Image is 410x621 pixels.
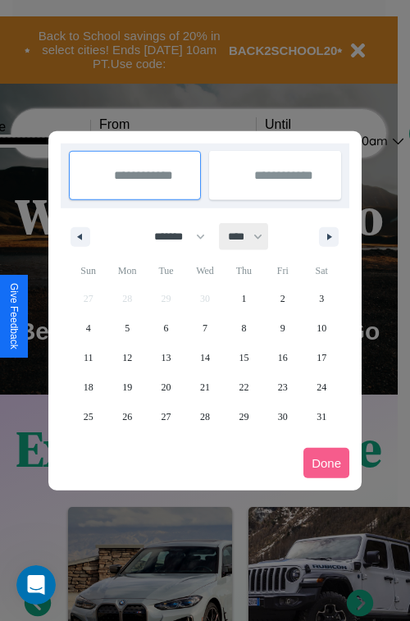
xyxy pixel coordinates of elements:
[278,343,288,372] span: 16
[84,343,93,372] span: 11
[317,343,326,372] span: 17
[125,313,130,343] span: 5
[303,372,341,402] button: 24
[107,402,146,432] button: 26
[200,343,210,372] span: 14
[317,372,326,402] span: 24
[241,313,246,343] span: 8
[84,372,93,402] span: 18
[278,372,288,402] span: 23
[225,258,263,284] span: Thu
[185,313,224,343] button: 7
[225,402,263,432] button: 29
[225,343,263,372] button: 15
[200,372,210,402] span: 21
[280,284,285,313] span: 2
[69,258,107,284] span: Sun
[107,343,146,372] button: 12
[225,313,263,343] button: 8
[263,343,302,372] button: 16
[303,284,341,313] button: 3
[147,258,185,284] span: Tue
[185,402,224,432] button: 28
[122,372,132,402] span: 19
[319,284,324,313] span: 3
[239,372,248,402] span: 22
[303,448,349,478] button: Done
[147,313,185,343] button: 6
[164,313,169,343] span: 6
[263,402,302,432] button: 30
[147,372,185,402] button: 20
[225,372,263,402] button: 22
[69,372,107,402] button: 18
[8,283,20,349] div: Give Feedback
[225,284,263,313] button: 1
[122,343,132,372] span: 12
[317,402,326,432] span: 31
[200,402,210,432] span: 28
[303,258,341,284] span: Sat
[263,313,302,343] button: 9
[107,313,146,343] button: 5
[162,402,171,432] span: 27
[280,313,285,343] span: 9
[239,402,248,432] span: 29
[16,565,56,605] iframe: Intercom live chat
[303,402,341,432] button: 31
[122,402,132,432] span: 26
[203,313,207,343] span: 7
[147,402,185,432] button: 27
[107,372,146,402] button: 19
[185,258,224,284] span: Wed
[239,343,248,372] span: 15
[303,313,341,343] button: 10
[84,402,93,432] span: 25
[69,313,107,343] button: 4
[185,372,224,402] button: 21
[86,313,91,343] span: 4
[241,284,246,313] span: 1
[69,402,107,432] button: 25
[278,402,288,432] span: 30
[147,343,185,372] button: 13
[107,258,146,284] span: Mon
[263,258,302,284] span: Fri
[303,343,341,372] button: 17
[185,343,224,372] button: 14
[69,343,107,372] button: 11
[263,284,302,313] button: 2
[162,343,171,372] span: 13
[263,372,302,402] button: 23
[162,372,171,402] span: 20
[317,313,326,343] span: 10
